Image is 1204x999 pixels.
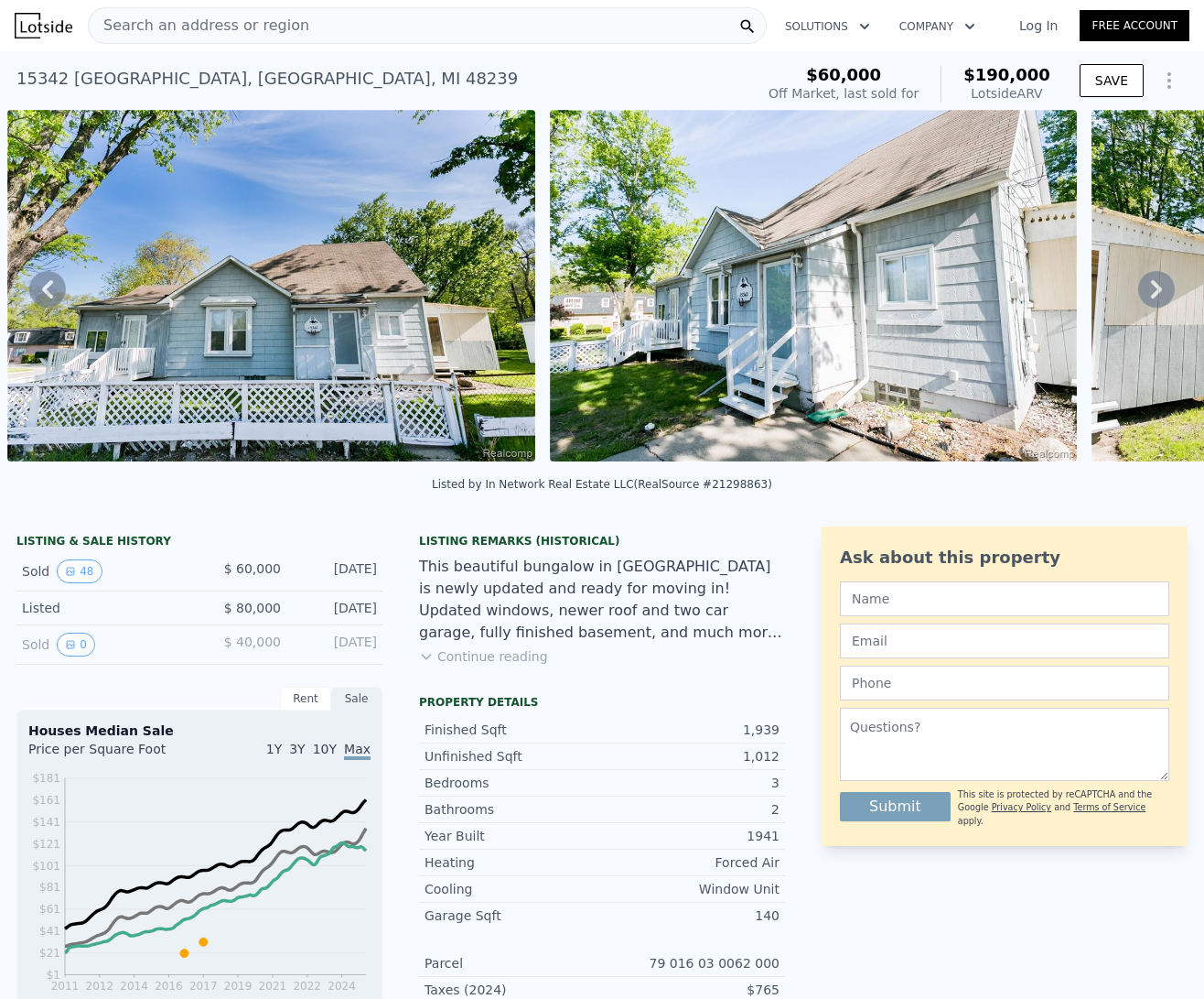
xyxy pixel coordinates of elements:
[51,980,80,993] tspan: 2011
[296,633,377,657] div: [DATE]
[293,980,321,993] tspan: 2022
[16,534,382,552] div: LISTING & SALE HISTORY
[32,794,60,807] tspan: $161
[289,742,305,756] span: 3Y
[57,633,95,657] button: View historical data
[602,880,779,898] div: Window Unit
[1073,802,1145,812] a: Terms of Service
[963,65,1050,84] span: $190,000
[997,16,1080,35] a: Log In
[425,981,602,999] div: Taxes (2024)
[432,478,772,491] div: Listed by In Network Real Estate LLC (RealSource #21298863)
[840,624,1169,658] input: Email
[425,774,602,792] div: Bedrooms
[39,903,60,916] tspan: $61
[224,561,281,576] span: $ 60,000
[840,545,1169,570] div: Ask about this property
[32,860,60,873] tspan: $101
[425,907,602,925] div: Garage Sqft
[840,792,951,821] button: Submit
[425,880,602,898] div: Cooling
[770,10,885,43] button: Solutions
[280,687,331,711] div: Rent
[57,559,102,583] button: View historical data
[958,788,1169,828] div: This site is protected by reCAPTCHA and the Google and apply.
[602,747,779,766] div: 1,012
[425,853,602,872] div: Heating
[266,742,282,756] span: 1Y
[419,556,785,644] div: This beautiful bungalow in [GEOGRAPHIC_DATA] is newly updated and ready for moving in! Updated wi...
[28,722,371,740] div: Houses Median Sale
[189,980,218,993] tspan: 2017
[425,827,602,845] div: Year Built
[992,802,1051,812] a: Privacy Policy
[7,110,535,461] img: Sale: 72355777 Parcel: 46490466
[344,742,371,760] span: Max
[885,10,990,43] button: Company
[328,980,356,993] tspan: 2024
[28,740,199,769] div: Price per Square Foot
[331,687,382,711] div: Sale
[425,800,602,819] div: Bathrooms
[602,954,779,972] div: 79 016 03 0062 000
[224,980,253,993] tspan: 2019
[550,110,1078,461] img: Sale: 72355777 Parcel: 46490466
[120,980,148,993] tspan: 2014
[32,772,60,785] tspan: $181
[313,742,337,756] span: 10Y
[296,599,377,617] div: [DATE]
[16,66,518,92] div: 15342 [GEOGRAPHIC_DATA] , [GEOGRAPHIC_DATA] , MI 48239
[602,981,779,999] div: $765
[840,666,1169,700] input: Phone
[425,747,602,766] div: Unfinished Sqft
[47,969,60,982] tspan: $1
[602,774,779,792] div: 3
[602,853,779,872] div: Forced Air
[22,599,185,617] div: Listed
[419,647,548,666] button: Continue reading
[224,601,281,615] span: $ 80,000
[840,581,1169,616] input: Name
[296,559,377,583] div: [DATE]
[1080,10,1189,41] a: Free Account
[602,827,779,845] div: 1941
[259,980,287,993] tspan: 2021
[602,907,779,925] div: 140
[32,816,60,829] tspan: $141
[15,13,72,38] img: Lotside
[1080,64,1144,97] button: SAVE
[425,721,602,739] div: Finished Sqft
[32,838,60,851] tspan: $121
[39,947,60,960] tspan: $21
[89,15,309,37] span: Search an address or region
[419,695,785,710] div: Property details
[1151,62,1188,99] button: Show Options
[22,559,185,583] div: Sold
[86,980,114,993] tspan: 2012
[22,633,185,657] div: Sold
[769,84,919,103] div: Off Market, last sold for
[425,954,602,972] div: Parcel
[155,980,183,993] tspan: 2016
[806,65,881,84] span: $60,000
[419,534,785,548] div: Listing Remarks (Historical)
[602,800,779,819] div: 2
[39,925,60,938] tspan: $41
[602,721,779,739] div: 1,939
[963,84,1050,103] div: Lotside ARV
[39,881,60,894] tspan: $81
[224,635,281,649] span: $ 40,000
